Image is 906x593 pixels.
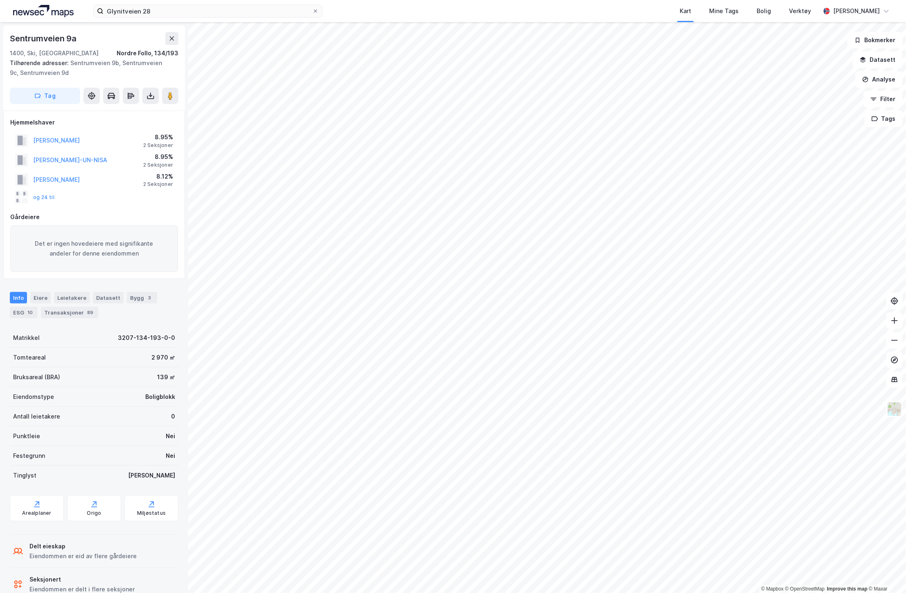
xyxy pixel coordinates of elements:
[157,372,175,382] div: 139 ㎡
[54,292,90,303] div: Leietakere
[13,431,40,441] div: Punktleie
[827,586,868,592] a: Improve this map
[680,6,691,16] div: Kart
[887,401,902,417] img: Z
[13,412,60,421] div: Antall leietakere
[863,91,903,107] button: Filter
[10,59,70,66] span: Tilhørende adresser:
[13,451,45,461] div: Festegrunn
[865,554,906,593] div: Kontrollprogram for chat
[29,541,137,551] div: Delt eieskap
[143,162,173,168] div: 2 Seksjoner
[10,118,178,127] div: Hjemmelshaver
[757,6,771,16] div: Bolig
[143,142,173,149] div: 2 Seksjoner
[137,510,166,516] div: Miljøstatus
[13,471,36,480] div: Tinglyst
[151,353,175,362] div: 2 970 ㎡
[13,333,40,343] div: Matrikkel
[10,212,178,222] div: Gårdeiere
[26,308,34,317] div: 10
[166,431,175,441] div: Nei
[127,292,157,303] div: Bygg
[143,181,173,188] div: 2 Seksjoner
[146,294,154,302] div: 3
[128,471,175,480] div: [PERSON_NAME]
[118,333,175,343] div: 3207-134-193-0-0
[171,412,175,421] div: 0
[10,32,78,45] div: Sentrumveien 9a
[30,292,51,303] div: Eiere
[865,111,903,127] button: Tags
[143,152,173,162] div: 8.95%
[29,575,135,584] div: Seksjonert
[853,52,903,68] button: Datasett
[10,225,178,272] div: Det er ingen hovedeiere med signifikante andeler for denne eiendommen
[93,292,124,303] div: Datasett
[709,6,739,16] div: Mine Tags
[13,5,74,17] img: logo.a4113a55bc3d86da70a041830d287a7e.svg
[855,71,903,88] button: Analyse
[22,510,51,516] div: Arealplaner
[10,307,38,318] div: ESG
[104,5,312,17] input: Søk på adresse, matrikkel, gårdeiere, leietakere eller personer
[87,510,101,516] div: Origo
[145,392,175,402] div: Boligblokk
[865,554,906,593] iframe: Chat Widget
[847,32,903,48] button: Bokmerker
[29,551,137,561] div: Eiendommen er eid av flere gårdeiere
[86,308,95,317] div: 89
[10,58,172,78] div: Sentrumveien 9b, Sentrumveien 9c, Sentrumveien 9d
[13,353,46,362] div: Tomteareal
[41,307,98,318] div: Transaksjoner
[789,6,811,16] div: Verktøy
[10,292,27,303] div: Info
[13,392,54,402] div: Eiendomstype
[117,48,178,58] div: Nordre Follo, 134/193
[833,6,880,16] div: [PERSON_NAME]
[785,586,825,592] a: OpenStreetMap
[166,451,175,461] div: Nei
[10,88,80,104] button: Tag
[13,372,60,382] div: Bruksareal (BRA)
[143,132,173,142] div: 8.95%
[761,586,784,592] a: Mapbox
[143,172,173,181] div: 8.12%
[10,48,99,58] div: 1400, Ski, [GEOGRAPHIC_DATA]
